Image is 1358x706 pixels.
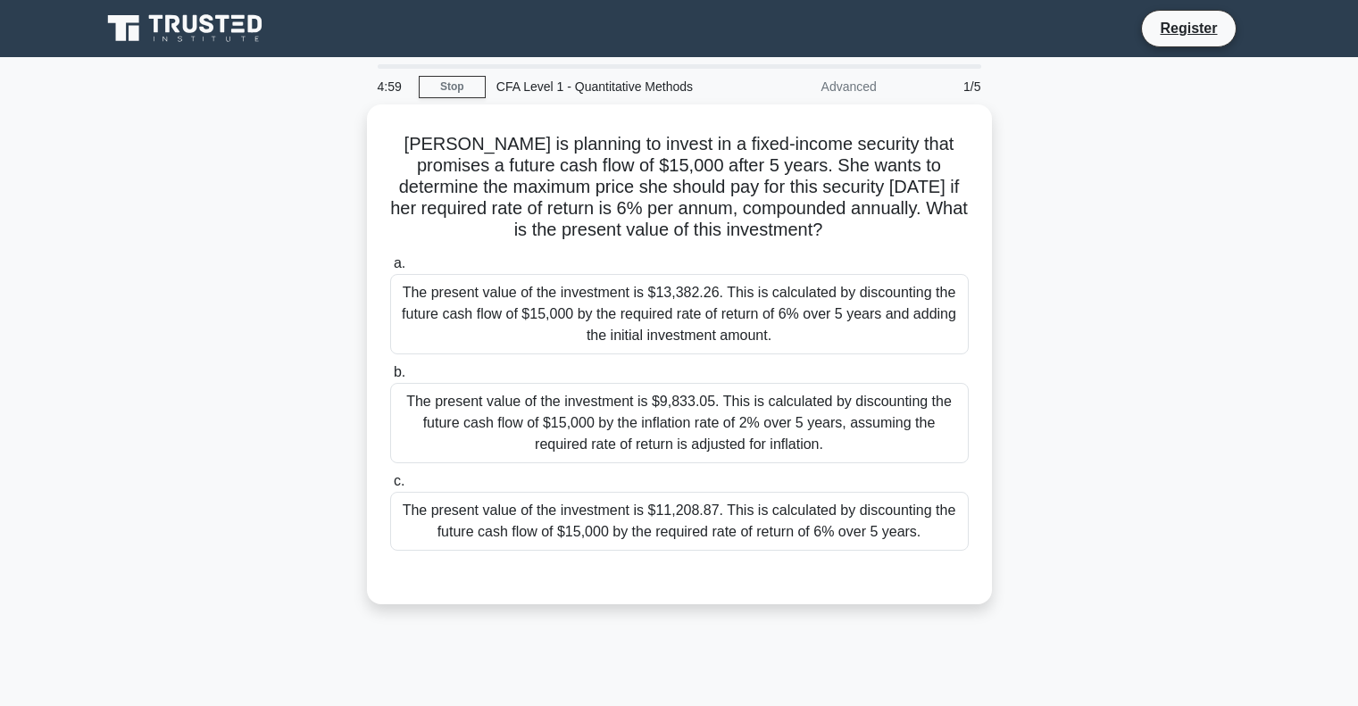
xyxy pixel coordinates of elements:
span: b. [394,364,405,379]
span: c. [394,473,404,488]
a: Stop [419,76,486,98]
div: CFA Level 1 - Quantitative Methods [486,69,731,104]
div: The present value of the investment is $13,382.26. This is calculated by discounting the future c... [390,274,969,354]
h5: [PERSON_NAME] is planning to invest in a fixed-income security that promises a future cash flow o... [388,133,971,242]
div: 1/5 [887,69,992,104]
div: Advanced [731,69,887,104]
div: The present value of the investment is $9,833.05. This is calculated by discounting the future ca... [390,383,969,463]
span: a. [394,255,405,270]
div: 4:59 [367,69,419,104]
div: The present value of the investment is $11,208.87. This is calculated by discounting the future c... [390,492,969,551]
a: Register [1149,17,1228,39]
